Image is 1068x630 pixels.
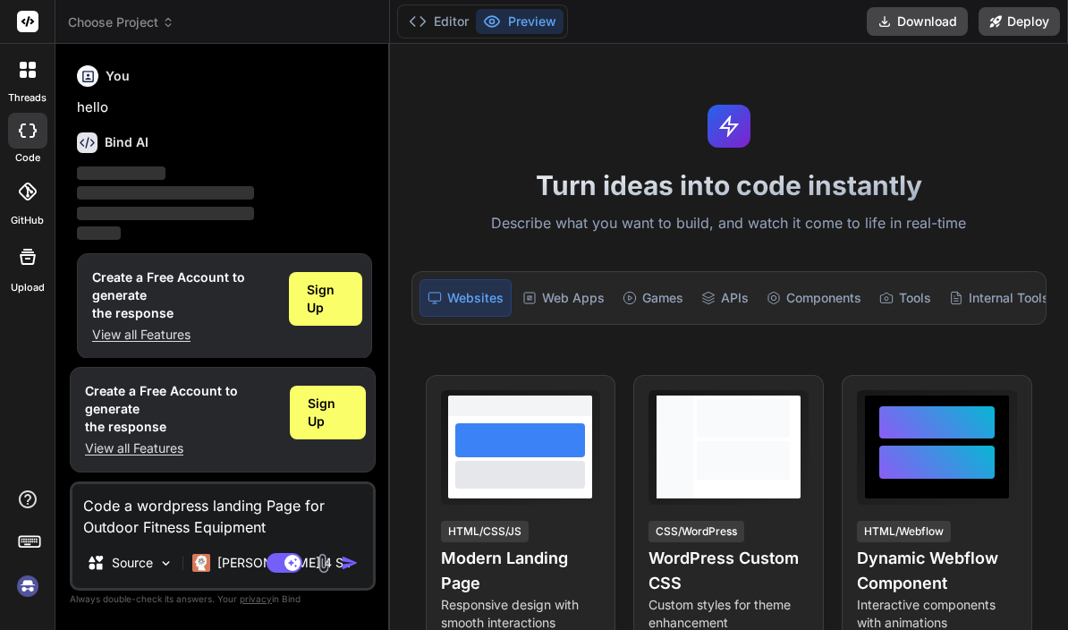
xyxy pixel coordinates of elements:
[615,279,691,317] div: Games
[441,521,529,542] div: HTML/CSS/JS
[85,439,275,457] p: View all Features
[759,279,869,317] div: Components
[401,212,1057,235] p: Describe what you want to build, and watch it come to life in real-time
[402,9,476,34] button: Editor
[648,546,809,596] h4: WordPress Custom CSS
[857,546,1017,596] h4: Dynamic Webflow Component
[11,213,44,228] label: GitHub
[77,98,372,118] p: hello
[979,7,1060,36] button: Deploy
[15,150,40,166] label: code
[13,571,43,601] img: signin
[105,133,148,151] h6: Bind AI
[92,268,275,322] h1: Create a Free Account to generate the response
[240,593,272,604] span: privacy
[85,382,275,436] h1: Create a Free Account to generate the response
[515,279,612,317] div: Web Apps
[441,546,601,596] h4: Modern Landing Page
[872,279,938,317] div: Tools
[72,484,373,538] textarea: Code a wordpress landing Page for Outdoor Fitness Equipment
[77,166,165,180] span: ‌
[158,556,174,571] img: Pick Models
[112,554,153,572] p: Source
[308,395,348,430] span: Sign Up
[694,279,756,317] div: APIs
[192,554,210,572] img: Claude 4 Sonnet
[420,279,512,317] div: Websites
[92,326,275,344] p: View all Features
[648,521,744,542] div: CSS/WordPress
[307,281,343,317] span: Sign Up
[341,554,359,572] img: icon
[77,186,254,200] span: ‌
[867,7,968,36] button: Download
[8,90,47,106] label: threads
[857,521,951,542] div: HTML/Webflow
[942,279,1056,317] div: Internal Tools
[476,9,564,34] button: Preview
[313,553,334,574] img: attachment
[106,67,130,85] h6: You
[217,554,351,572] p: [PERSON_NAME] 4 S..
[77,226,121,240] span: ‌
[77,207,254,220] span: ‌
[68,13,174,31] span: Choose Project
[401,169,1057,201] h1: Turn ideas into code instantly
[11,280,45,295] label: Upload
[70,591,376,608] p: Always double-check its answers. Your in Bind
